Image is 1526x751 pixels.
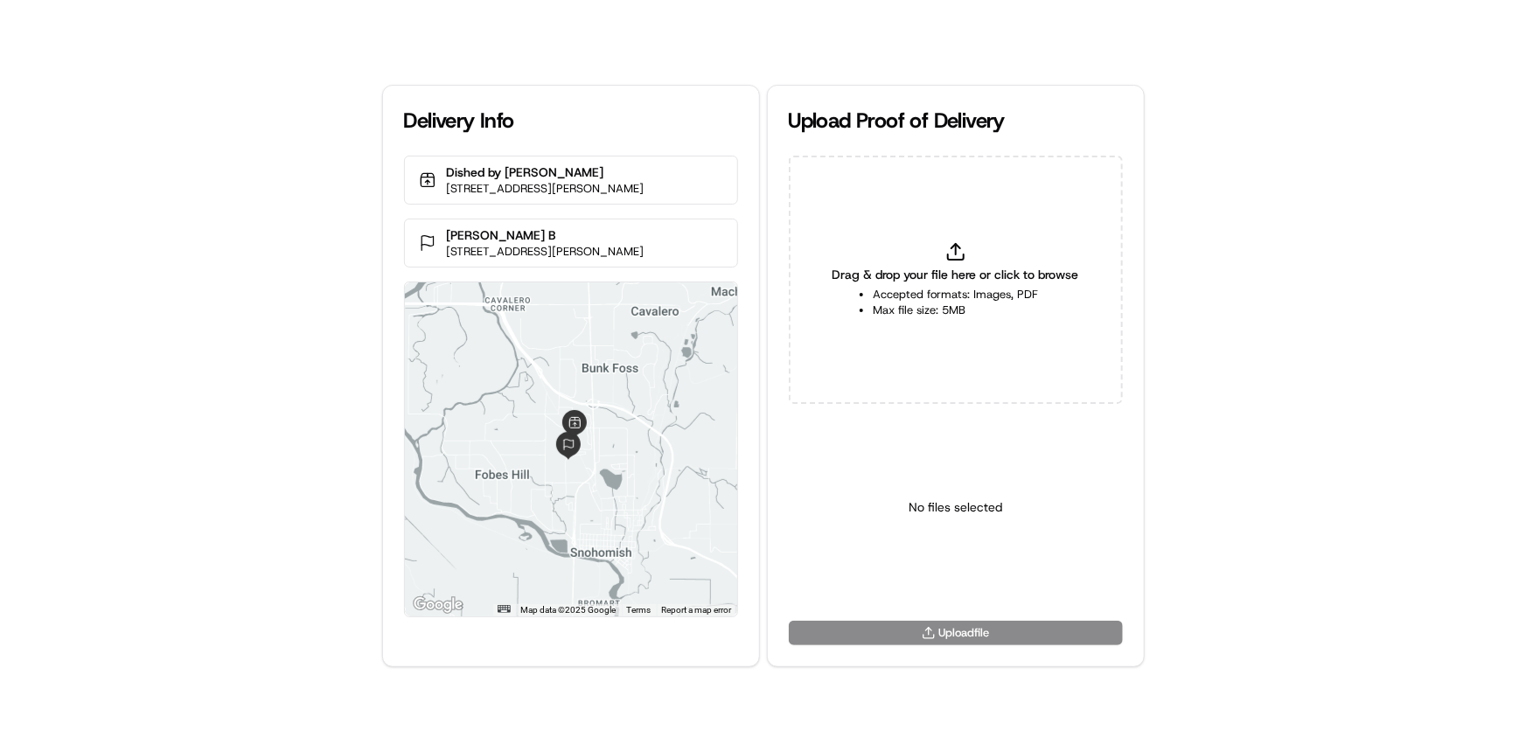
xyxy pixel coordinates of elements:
p: [PERSON_NAME] B [447,226,645,244]
div: Upload Proof of Delivery [789,107,1123,135]
div: Delivery Info [404,107,738,135]
a: Report a map error [662,605,732,615]
p: [STREET_ADDRESS][PERSON_NAME] [447,181,645,197]
a: Terms (opens in new tab) [627,605,652,615]
li: Accepted formats: Images, PDF [873,287,1038,302]
li: Max file size: 5MB [873,302,1038,318]
span: Map data ©2025 Google [521,605,617,615]
p: Dished by [PERSON_NAME] [447,163,645,181]
img: Google [409,594,467,616]
p: [STREET_ADDRESS][PERSON_NAME] [447,244,645,260]
p: No files selected [909,498,1002,516]
button: Keyboard shortcuts [498,605,510,613]
span: Drag & drop your file here or click to browse [833,266,1079,283]
a: Open this area in Google Maps (opens a new window) [409,594,467,616]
